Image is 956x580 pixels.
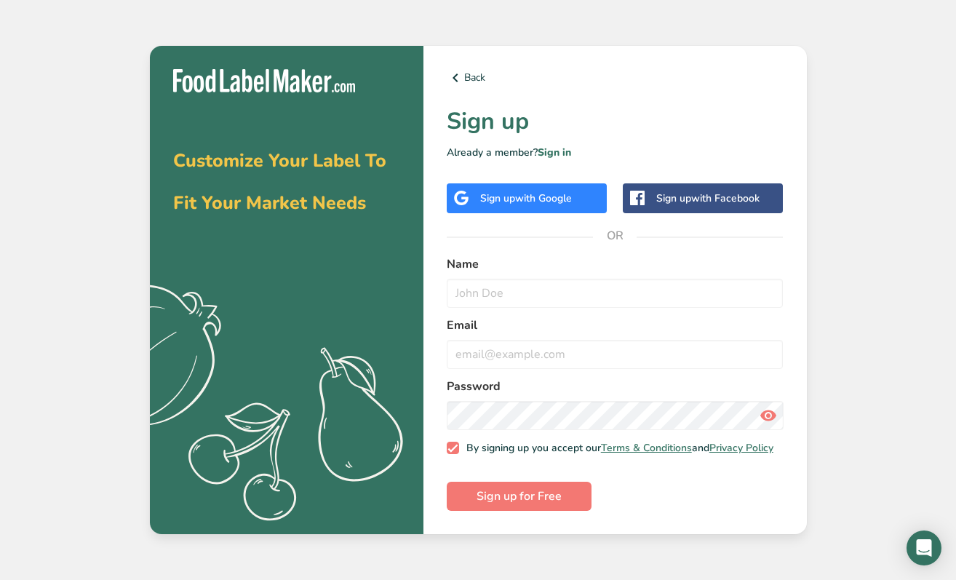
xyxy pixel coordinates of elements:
[447,104,784,139] h1: Sign up
[459,442,773,455] span: By signing up you accept our and
[447,482,591,511] button: Sign up for Free
[447,317,784,334] label: Email
[515,191,572,205] span: with Google
[173,148,386,215] span: Customize Your Label To Fit Your Market Needs
[447,378,784,395] label: Password
[593,214,637,258] span: OR
[447,69,784,87] a: Back
[907,531,941,565] div: Open Intercom Messenger
[691,191,760,205] span: with Facebook
[477,488,562,505] span: Sign up for Free
[709,441,773,455] a: Privacy Policy
[447,145,784,160] p: Already a member?
[447,279,784,308] input: John Doe
[447,255,784,273] label: Name
[447,340,784,369] input: email@example.com
[601,441,692,455] a: Terms & Conditions
[656,191,760,206] div: Sign up
[173,69,355,93] img: Food Label Maker
[538,146,571,159] a: Sign in
[480,191,572,206] div: Sign up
